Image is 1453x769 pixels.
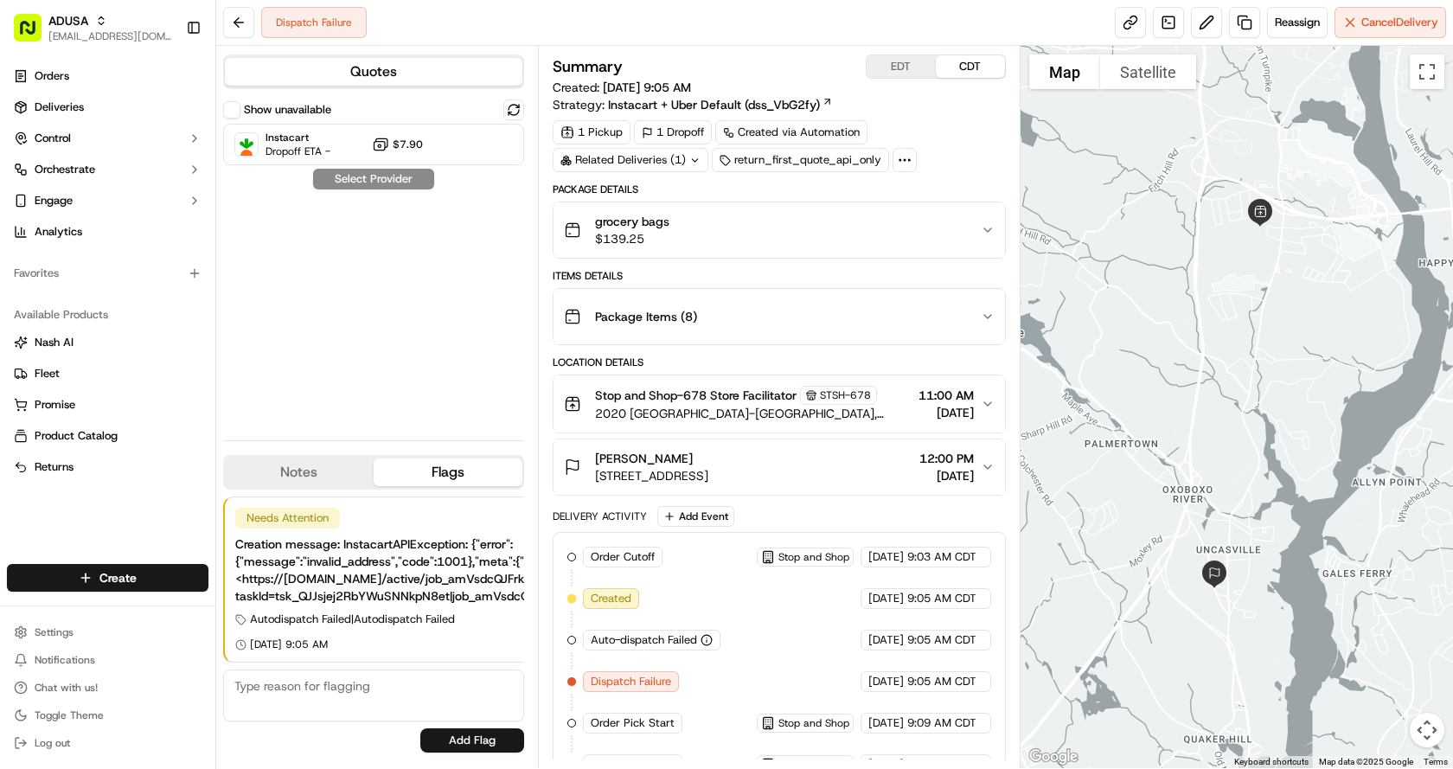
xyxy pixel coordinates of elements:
[35,459,74,475] span: Returns
[1029,54,1100,89] button: Show street map
[919,404,974,421] span: [DATE]
[35,736,70,750] span: Log out
[919,450,974,467] span: 12:00 PM
[1410,713,1444,747] button: Map camera controls
[7,156,208,183] button: Orchestrate
[1335,7,1446,38] button: CancelDelivery
[591,674,671,689] span: Dispatch Failure
[35,224,82,240] span: Analytics
[99,569,137,586] span: Create
[250,612,455,627] span: Autodispatch Failed | Autodispatch Failed
[715,120,867,144] div: Created via Automation
[7,453,208,481] button: Returns
[7,62,208,90] a: Orders
[235,133,258,156] img: Instacart
[225,458,374,486] button: Notes
[553,148,708,172] div: Related Deliveries (1)
[14,459,202,475] a: Returns
[7,93,208,121] a: Deliveries
[1275,15,1320,30] span: Reassign
[14,397,202,413] a: Promise
[372,136,423,153] button: $7.90
[778,716,849,730] span: Stop and Shop
[591,591,631,606] span: Created
[7,731,208,755] button: Log out
[7,218,208,246] a: Analytics
[7,360,208,388] button: Fleet
[608,96,820,113] span: Instacart + Uber Default (dss_VbG2fy)
[553,96,833,113] div: Strategy:
[553,509,647,523] div: Delivery Activity
[266,131,330,144] span: Instacart
[35,68,69,84] span: Orders
[712,148,889,172] div: return_first_quote_api_only
[936,55,1005,78] button: CDT
[7,676,208,700] button: Chat with us!
[35,653,95,667] span: Notifications
[595,308,697,325] span: Package Items ( 8 )
[48,29,172,43] button: [EMAIL_ADDRESS][DOMAIN_NAME]
[919,387,974,404] span: 11:00 AM
[14,366,202,381] a: Fleet
[14,335,202,350] a: Nash AI
[7,260,208,287] div: Favorites
[7,391,208,419] button: Promise
[591,715,675,731] span: Order Pick Start
[244,102,331,118] label: Show unavailable
[7,620,208,644] button: Settings
[1361,15,1438,30] span: Cancel Delivery
[591,632,697,648] span: Auto-dispatch Failed
[907,632,976,648] span: 9:05 AM CDT
[7,125,208,152] button: Control
[35,366,60,381] span: Fleet
[608,96,833,113] a: Instacart + Uber Default (dss_VbG2fy)
[554,202,1005,258] button: grocery bags$139.25
[374,458,522,486] button: Flags
[393,138,423,151] span: $7.90
[868,674,904,689] span: [DATE]
[919,467,974,484] span: [DATE]
[595,405,912,422] span: 2020 [GEOGRAPHIC_DATA]-[GEOGRAPHIC_DATA], [GEOGRAPHIC_DATA]
[868,591,904,606] span: [DATE]
[1424,757,1448,766] a: Terms (opens in new tab)
[35,131,71,146] span: Control
[778,550,849,564] span: Stop and Shop
[7,703,208,727] button: Toggle Theme
[907,715,976,731] span: 9:09 AM CDT
[14,428,202,444] a: Product Catalog
[48,12,88,29] button: ADUSA
[7,564,208,592] button: Create
[591,549,655,565] span: Order Cutoff
[7,7,179,48] button: ADUSA[EMAIL_ADDRESS][DOMAIN_NAME]
[554,439,1005,495] button: [PERSON_NAME][STREET_ADDRESS]12:00 PM[DATE]
[7,648,208,672] button: Notifications
[1410,54,1444,89] button: Toggle fullscreen view
[1025,746,1082,768] img: Google
[35,397,75,413] span: Promise
[553,79,691,96] span: Created:
[867,55,936,78] button: EDT
[235,535,792,605] div: Creation message: InstacartAPIException: {"error":{"message":"invalid_address","code":1001},"meta...
[603,80,691,95] span: [DATE] 9:05 AM
[595,467,708,484] span: [STREET_ADDRESS]
[35,335,74,350] span: Nash AI
[553,120,630,144] div: 1 Pickup
[634,120,712,144] div: 1 Dropoff
[7,187,208,215] button: Engage
[1025,746,1082,768] a: Open this area in Google Maps (opens a new window)
[235,508,340,529] div: Needs Attention
[868,632,904,648] span: [DATE]
[266,144,330,158] span: Dropoff ETA -
[250,638,328,651] span: [DATE] 9:05 AM
[657,506,734,527] button: Add Event
[1234,756,1309,768] button: Keyboard shortcuts
[35,428,118,444] span: Product Catalog
[595,230,669,247] span: $139.25
[553,59,623,74] h3: Summary
[868,715,904,731] span: [DATE]
[35,625,74,639] span: Settings
[7,301,208,329] div: Available Products
[1267,7,1328,38] button: Reassign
